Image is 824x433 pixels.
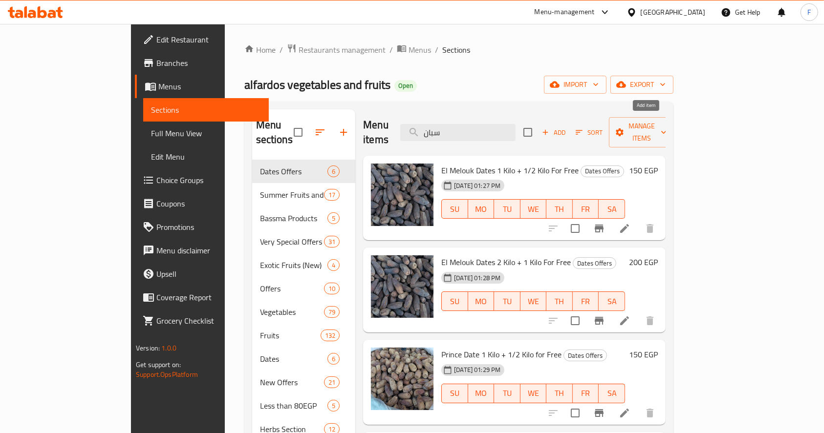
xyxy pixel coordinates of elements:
[520,291,547,311] button: WE
[244,43,673,56] nav: breadcrumb
[472,202,491,216] span: MO
[252,206,356,230] div: Bassma Products5
[629,348,658,361] h6: 150 EGP
[260,306,324,318] span: Vegetables
[450,273,504,283] span: [DATE] 01:28 PM
[260,259,327,271] span: Exotic Fruits (New)
[535,6,595,18] div: Menu-management
[446,202,464,216] span: SU
[446,386,464,400] span: SU
[498,202,517,216] span: TU
[136,342,160,354] span: Version:
[135,168,269,192] a: Choice Groups
[135,28,269,51] a: Edit Restaurant
[524,294,543,309] span: WE
[550,294,569,309] span: TH
[390,44,393,56] li: /
[327,165,340,177] div: items
[371,164,434,226] img: El Melouk Dates 1 Kilo + 1/2 Kilo For Free
[520,384,547,403] button: WE
[409,44,431,56] span: Menus
[573,199,599,219] button: FR
[260,400,327,412] div: Less than 80EGP
[287,43,386,56] a: Restaurants management
[638,217,662,240] button: delete
[363,118,389,147] h2: Menu items
[156,268,261,280] span: Upsell
[603,202,621,216] span: SA
[546,199,573,219] button: TH
[135,51,269,75] a: Branches
[577,294,595,309] span: FR
[151,151,261,163] span: Edit Menu
[573,384,599,403] button: FR
[135,215,269,239] a: Promotions
[581,165,624,177] span: Dates Offers
[260,165,327,177] span: Dates Offers
[618,79,666,91] span: export
[619,223,630,234] a: Edit menu item
[435,44,438,56] li: /
[328,167,339,176] span: 6
[441,384,468,403] button: SU
[552,79,599,91] span: import
[472,386,491,400] span: MO
[468,291,495,311] button: MO
[280,44,283,56] li: /
[468,199,495,219] button: MO
[135,286,269,309] a: Coverage Report
[260,189,324,201] span: Summer Fruits and Juice (New)
[328,354,339,364] span: 6
[260,353,327,365] div: Dates
[524,386,543,400] span: WE
[260,283,324,294] span: Offers
[325,308,339,317] span: 79
[325,378,339,387] span: 21
[472,294,491,309] span: MO
[156,291,261,303] span: Coverage Report
[494,291,520,311] button: TU
[260,330,321,341] span: Fruits
[328,261,339,270] span: 4
[256,118,294,147] h2: Menu sections
[441,255,571,269] span: El Melouk Dates 2 Kilo + 1 Kilo For Free
[327,400,340,412] div: items
[619,315,630,327] a: Edit menu item
[321,330,340,341] div: items
[577,202,595,216] span: FR
[609,117,674,147] button: Manage items
[327,353,340,365] div: items
[394,82,417,90] span: Open
[156,245,261,256] span: Menu disclaimer
[252,394,356,417] div: Less than 80EGP5
[544,76,607,94] button: import
[252,253,356,277] div: Exotic Fruits (New)4
[308,121,332,144] span: Sort sections
[807,7,811,18] span: F
[498,386,517,400] span: TU
[446,294,464,309] span: SU
[321,331,339,340] span: 132
[325,237,339,247] span: 31
[327,212,340,224] div: items
[394,80,417,92] div: Open
[135,309,269,332] a: Grocery Checklist
[135,75,269,98] a: Menus
[573,291,599,311] button: FR
[546,291,573,311] button: TH
[260,212,327,224] span: Bassma Products
[371,348,434,410] img: Prince Date 1 Kilo + 1/2 Kilo for Free
[143,98,269,122] a: Sections
[161,342,176,354] span: 1.0.0
[325,284,339,293] span: 10
[260,376,324,388] span: New Offers
[441,347,562,362] span: Prince Date 1 Kilo + 1/2 Kilo for Free
[564,350,607,361] div: Dates Offers
[252,183,356,206] div: Summer Fruits and Juice (New)17
[328,214,339,223] span: 5
[156,57,261,69] span: Branches
[158,81,261,92] span: Menus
